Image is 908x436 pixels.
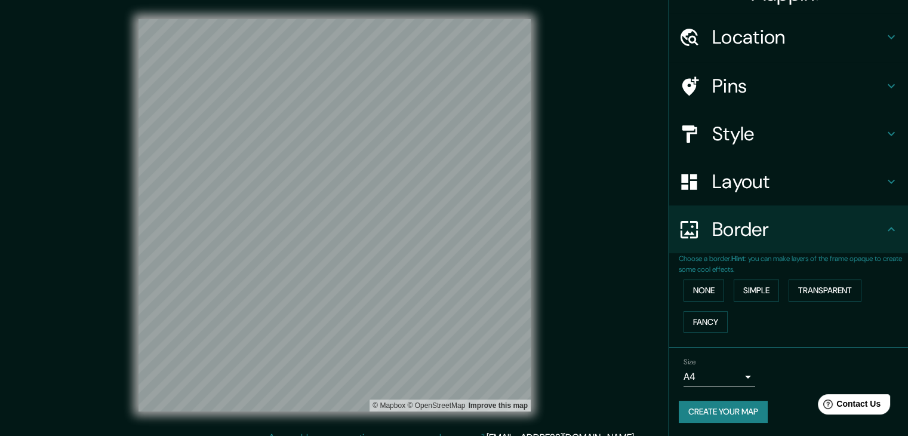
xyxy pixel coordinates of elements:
a: Mapbox [373,401,405,410]
button: Transparent [789,280,861,302]
h4: Location [712,25,884,49]
p: Choose a border. : you can make layers of the frame opaque to create some cool effects. [679,253,908,275]
button: Create your map [679,401,768,423]
h4: Pins [712,74,884,98]
h4: Layout [712,170,884,194]
h4: Style [712,122,884,146]
div: A4 [684,367,755,386]
button: Fancy [684,311,728,333]
a: OpenStreetMap [407,401,465,410]
b: Hint [731,254,745,263]
button: None [684,280,724,302]
div: Style [669,110,908,158]
iframe: Help widget launcher [802,389,895,423]
div: Location [669,13,908,61]
div: Border [669,205,908,253]
canvas: Map [138,19,531,412]
h4: Border [712,217,884,241]
button: Simple [734,280,779,302]
div: Layout [669,158,908,205]
label: Size [684,357,696,367]
a: Map feedback [469,401,528,410]
div: Pins [669,62,908,110]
